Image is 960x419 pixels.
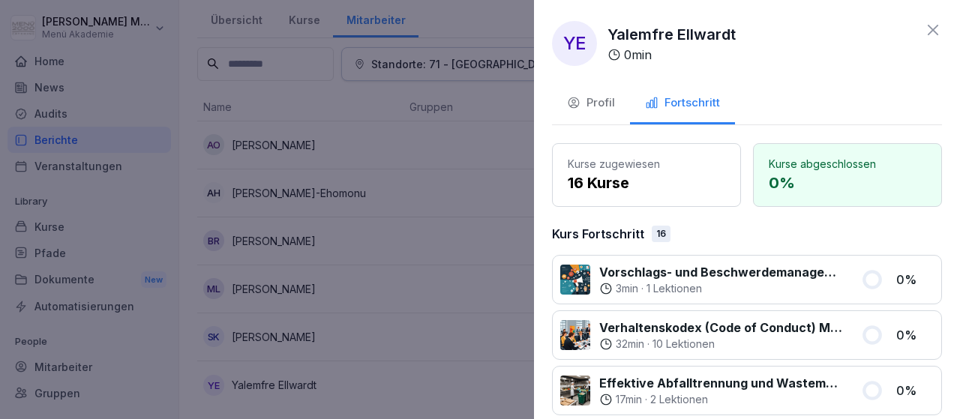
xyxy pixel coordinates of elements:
p: 17 min [616,392,642,407]
p: Kurse abgeschlossen [769,156,926,172]
button: Fortschritt [630,84,735,124]
button: Profil [552,84,630,124]
p: 1 Lektionen [646,281,702,296]
div: YE [552,21,597,66]
p: Kurs Fortschritt [552,225,644,243]
p: Vorschlags- und Beschwerdemanagement bei Menü 2000 [599,263,843,281]
p: Effektive Abfalltrennung und Wastemanagement im Catering [599,374,843,392]
p: 0 % [896,326,934,344]
p: 3 min [616,281,638,296]
div: Fortschritt [645,94,720,112]
p: Kurse zugewiesen [568,156,725,172]
div: · [599,337,843,352]
p: 32 min [616,337,644,352]
p: 0 min [624,46,652,64]
p: 0 % [896,271,934,289]
p: 2 Lektionen [650,392,708,407]
p: 0 % [896,382,934,400]
p: 16 Kurse [568,172,725,194]
p: 0 % [769,172,926,194]
p: Yalemfre Ellwardt [607,23,736,46]
div: · [599,392,843,407]
p: Verhaltenskodex (Code of Conduct) Menü 2000 [599,319,843,337]
p: 10 Lektionen [652,337,715,352]
div: · [599,281,843,296]
div: 16 [652,226,670,242]
div: Profil [567,94,615,112]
